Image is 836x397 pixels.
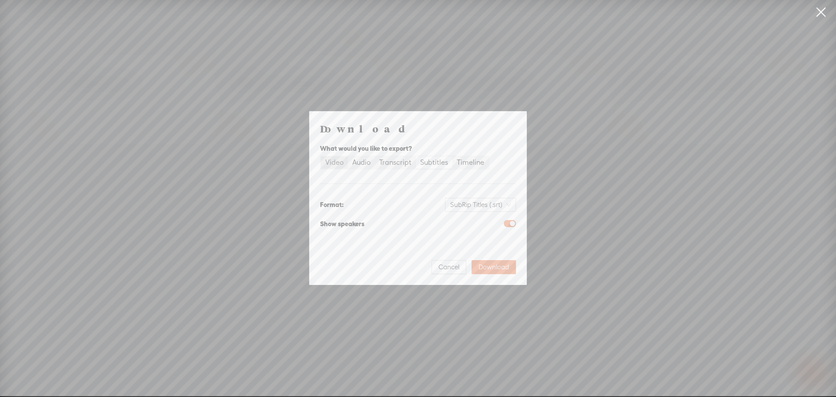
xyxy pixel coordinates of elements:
div: Video [325,156,344,169]
div: Audio [352,156,371,169]
div: Transcript [379,156,411,169]
h4: Download [320,122,516,135]
div: Show speakers [320,219,364,229]
div: Format: [320,200,344,210]
button: Download [472,260,516,274]
div: Timeline [457,156,484,169]
span: Download [479,263,509,271]
span: Cancel [438,263,459,271]
span: SubRip Titles (.srt) [450,198,511,211]
div: Subtitles [420,156,448,169]
button: Cancel [431,260,466,274]
div: segmented control [320,156,489,170]
div: What would you like to export? [320,143,516,154]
